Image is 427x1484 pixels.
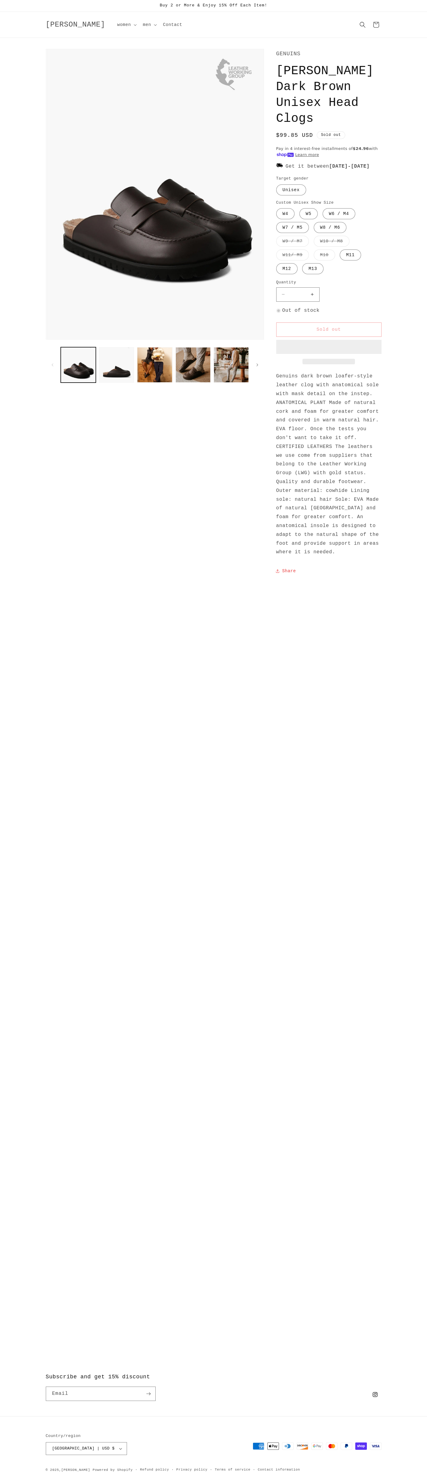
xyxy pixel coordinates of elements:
label: M10 [314,249,335,260]
a: [PERSON_NAME] [43,19,107,31]
label: W4 [276,208,295,219]
label: Quantity [276,279,382,286]
p: Get it between [276,162,382,171]
button: Load image 1 in gallery view [61,347,96,382]
summary: Share [276,564,296,578]
span: Contact [163,22,182,27]
h1: [PERSON_NAME] Dark Brown Unisex Head Clogs [276,63,382,127]
strong: - [329,164,370,169]
img: 1670915.png [276,162,283,170]
legend: Target gender [276,176,309,182]
label: M13 [302,263,324,274]
label: W9 / M7 [276,236,309,247]
summary: women [114,18,139,31]
span: [DATE] [329,164,348,169]
span: [DATE] [351,164,370,169]
a: Contact information [258,1467,300,1473]
button: Load image 5 in gallery view [214,347,249,382]
span: men [143,22,151,27]
a: Contact [159,18,186,31]
button: Load image 4 in gallery view [176,347,211,382]
label: W7 / M5 [276,222,309,233]
button: Sold out [276,322,382,337]
label: W6 / M4 [323,208,356,219]
media-gallery: Gallery Viewer [46,49,264,384]
h2: Subscribe and get 15% discount [46,1373,363,1380]
h2: Country/region [46,1433,127,1439]
a: [PERSON_NAME] [61,1468,90,1472]
legend: Custom Unisex Show Size [276,200,335,206]
span: Buy 2 or More & Enjoy 15% Off Each Item! [160,3,267,8]
label: W5 [299,208,318,219]
summary: Search [356,18,369,31]
span: women [117,22,131,27]
a: Powered by Shopify [92,1468,132,1472]
label: W10 / M8 [314,236,349,247]
button: [GEOGRAPHIC_DATA] | USD $ [46,1442,127,1455]
a: Privacy policy [176,1467,208,1473]
span: [GEOGRAPHIC_DATA] | USD $ [52,1446,115,1452]
label: W8 / M6 [314,222,347,233]
span: [PERSON_NAME] [46,20,105,29]
summary: men [139,18,159,31]
button: Load image 3 in gallery view [137,347,172,382]
button: Slide right [251,358,264,372]
p: Out of stock [276,306,382,315]
label: W11/ M9 [276,249,309,260]
a: Terms of service [215,1467,251,1473]
label: M12 [276,263,298,274]
a: Refund policy [140,1467,169,1473]
span: Genuins dark brown loafer-style leather clog with anatomical sole with mask detail on the instep.... [276,373,379,555]
button: Slide left [46,358,59,372]
button: Load image 2 in gallery view [99,347,134,382]
span: $99.85 USD [276,131,313,140]
span: Sold out [317,131,346,139]
label: Unisex [276,184,306,195]
button: Subscribe [142,1387,155,1401]
small: © 2025, [46,1468,90,1472]
label: M11 [340,249,361,260]
p: GENUINS [276,49,382,59]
